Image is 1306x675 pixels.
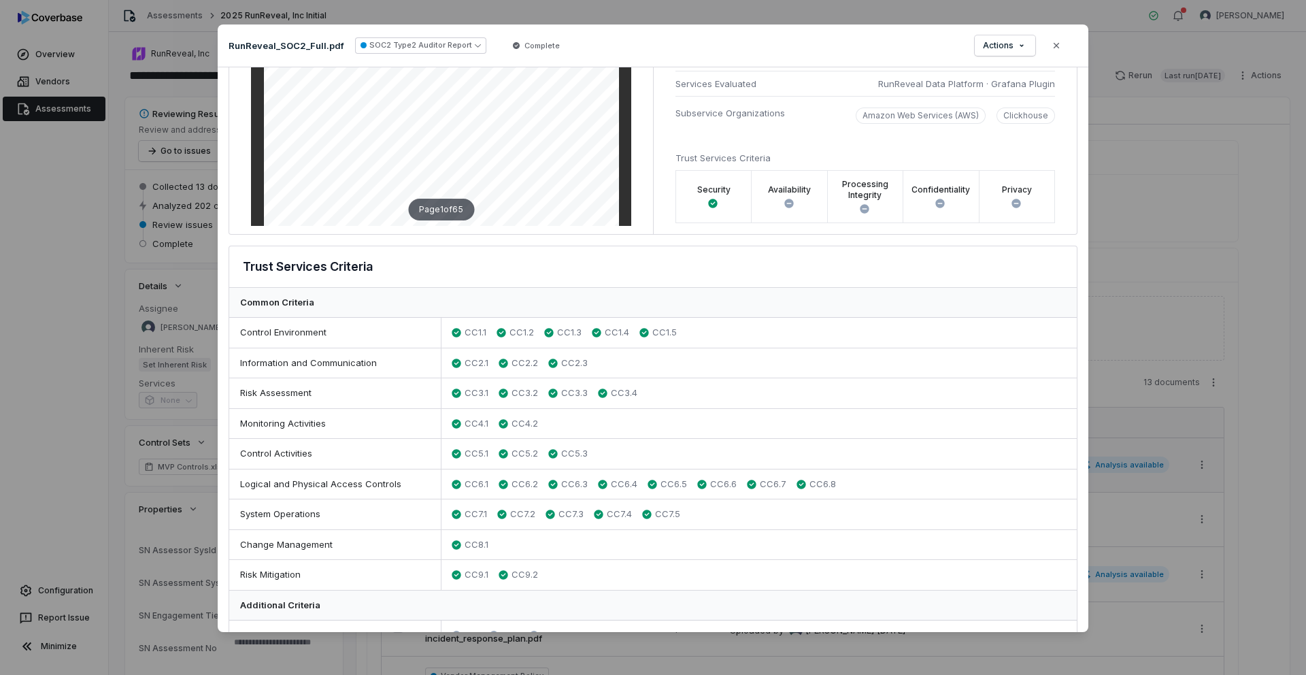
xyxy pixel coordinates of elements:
span: Subservice Organizations [675,106,785,120]
div: Risk Mitigation [229,560,441,590]
span: CC1.1 [465,326,486,340]
span: CC4.2 [512,417,538,431]
span: CC6.8 [809,478,836,491]
span: A1.2 [502,629,519,642]
span: CC3.3 [561,386,588,400]
label: Confidentiality [911,184,970,195]
span: CC2.3 [561,357,588,370]
span: Services Evaluated [675,77,756,90]
span: CC9.1 [465,568,488,582]
span: CC9.2 [512,568,538,582]
span: CC6.2 [512,478,538,491]
div: Page 1 of 65 [408,199,474,220]
p: Clickhouse [1003,110,1048,121]
div: Monitoring Activities [229,409,441,439]
span: CC6.1 [465,478,488,491]
div: Availability [229,621,441,651]
span: CC3.1 [465,386,488,400]
div: Risk Assessment [229,378,441,408]
span: CC8.1 [465,538,488,552]
span: CC7.2 [510,508,535,521]
span: A1.1 [465,629,479,642]
label: Availability [768,184,811,195]
button: Actions [975,35,1035,56]
span: CC1.5 [652,326,677,340]
span: CC5.1 [465,447,488,461]
h3: Trust Services Criteria [243,257,373,276]
label: Privacy [1002,184,1032,195]
div: Control Environment [229,318,441,348]
span: CC6.3 [561,478,588,491]
button: SOC2 Type2 Auditor Report [355,37,486,54]
span: Complete [524,40,560,51]
p: RunReveal_SOC2_Full.pdf [229,39,344,52]
span: CC1.3 [557,326,582,340]
div: Common Criteria [229,288,1077,318]
span: CC6.6 [710,478,737,491]
label: Security [697,184,731,195]
span: CC6.5 [660,478,687,491]
p: Amazon Web Services (AWS) [863,110,979,121]
span: CC5.2 [512,447,538,461]
span: CC2.2 [512,357,538,370]
div: Information and Communication [229,348,441,378]
span: CC5.3 [561,447,588,461]
span: CC4.1 [465,417,488,431]
div: Control Activities [229,439,441,469]
span: CC6.7 [760,478,786,491]
span: A1.3 [542,629,559,642]
span: CC1.4 [605,326,629,340]
div: Change Management [229,530,441,560]
label: Processing Integrity [836,179,894,201]
span: CC7.3 [558,508,584,521]
span: CC7.4 [607,508,632,521]
span: Trust Services Criteria [675,152,771,163]
span: RunReveal Data Platform · Grafana Plugin [878,77,1055,90]
div: System Operations [229,499,441,529]
span: CC7.5 [655,508,680,521]
span: CC3.2 [512,386,538,400]
div: Additional Criteria [229,591,1077,621]
span: Actions [983,40,1014,51]
span: CC3.4 [611,386,637,400]
span: CC2.1 [465,357,488,370]
div: Logical and Physical Access Controls [229,470,441,499]
span: CC7.1 [465,508,487,521]
span: CC1.2 [509,326,534,340]
span: CC6.4 [611,478,637,491]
